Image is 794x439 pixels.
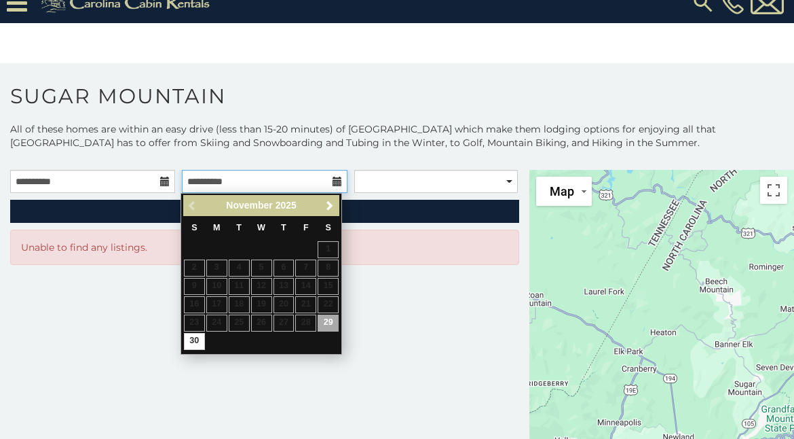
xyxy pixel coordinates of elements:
a: RefineSearchFilters [10,200,519,223]
span: Thursday [281,223,286,232]
span: Wednesday [257,223,265,232]
span: Monday [213,223,221,232]
span: Map [550,184,574,198]
a: 30 [184,333,205,350]
p: Unable to find any listings. [21,241,508,254]
span: 2025 [276,200,297,211]
span: Next [324,200,335,211]
span: November [226,200,272,211]
span: Saturday [326,223,331,232]
button: Toggle fullscreen view [760,177,787,204]
span: Friday [303,223,309,232]
span: Tuesday [236,223,242,232]
a: 29 [318,315,339,332]
span: Sunday [191,223,197,232]
button: Change map style [536,177,592,206]
a: Next [321,197,338,214]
